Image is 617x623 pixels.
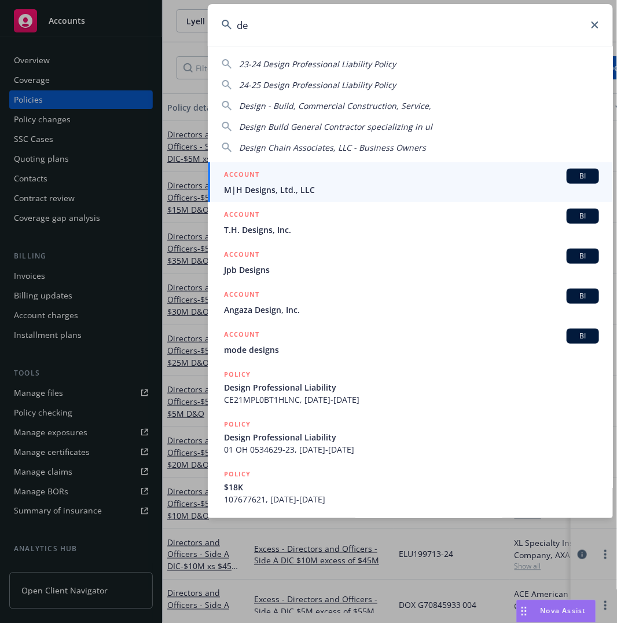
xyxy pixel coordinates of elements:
[571,211,594,221] span: BI
[208,322,613,362] a: ACCOUNTBImode designs
[516,600,596,623] button: Nova Assist
[208,162,613,202] a: ACCOUNTBIM|H Designs, Ltd., LLC
[224,264,599,276] span: Jpb Designs
[208,282,613,322] a: ACCOUNTBIAngaza Design, Inc.
[208,4,613,46] input: Search...
[239,121,432,132] span: Design Build General Contractor specializing in ul
[224,329,259,343] h5: ACCOUNT
[239,142,426,153] span: Design Chain Associates, LLC - Business Owners
[541,606,586,616] span: Nova Assist
[224,209,259,223] h5: ACCOUNT
[571,171,594,181] span: BI
[224,289,259,303] h5: ACCOUNT
[208,462,613,512] a: POLICY$18K107677621, [DATE]-[DATE]
[208,242,613,282] a: ACCOUNTBIJpb Designs
[224,304,599,316] span: Angaza Design, Inc.
[224,394,599,406] span: CE21MPL0BT1HLNC, [DATE]-[DATE]
[224,418,251,430] h5: POLICY
[239,59,396,70] span: 23-24 Design Professional Liability Policy
[224,493,599,505] span: 107677621, [DATE]-[DATE]
[224,169,259,183] h5: ACCOUNT
[224,184,599,196] span: M|H Designs, Ltd., LLC
[239,79,396,90] span: 24-25 Design Professional Liability Policy
[224,224,599,236] span: T.H. Designs, Inc.
[208,412,613,462] a: POLICYDesign Professional Liability01 OH 0534629-23, [DATE]-[DATE]
[517,600,531,622] div: Drag to move
[208,202,613,242] a: ACCOUNTBIT.H. Designs, Inc.
[571,291,594,301] span: BI
[224,431,599,443] span: Design Professional Liability
[208,362,613,412] a: POLICYDesign Professional LiabilityCE21MPL0BT1HLNC, [DATE]-[DATE]
[224,381,599,394] span: Design Professional Liability
[571,251,594,261] span: BI
[224,369,251,380] h5: POLICY
[224,344,599,356] span: mode designs
[224,249,259,263] h5: ACCOUNT
[224,481,599,493] span: $18K
[224,443,599,456] span: 01 OH 0534629-23, [DATE]-[DATE]
[571,331,594,341] span: BI
[224,468,251,480] h5: POLICY
[239,100,431,111] span: Design - Build, Commercial Construction, Service,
